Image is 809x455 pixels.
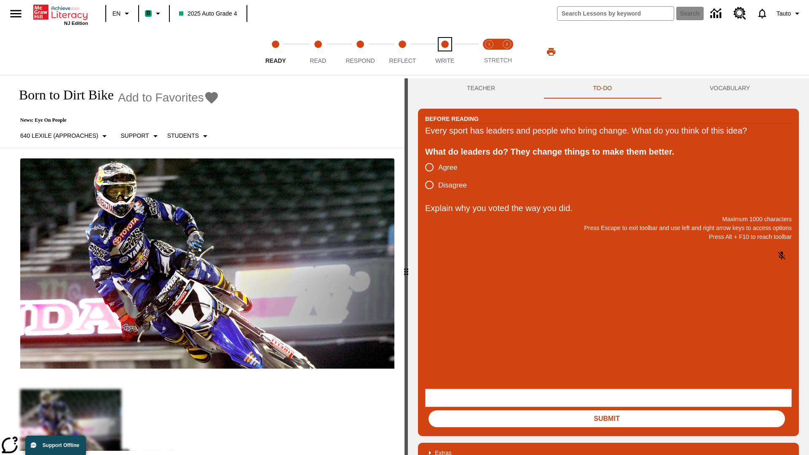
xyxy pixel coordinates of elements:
text: 2 [506,42,508,46]
a: Notifications [751,3,773,24]
button: Teacher [418,78,544,99]
h1: Born to Dirt Bike [10,87,114,103]
a: Resource Center, Will open in new tab [729,2,751,25]
button: Add to Favorites - Born to Dirt Bike [118,90,219,105]
span: STRETCH [484,57,512,64]
p: Press Escape to exit toolbar and use left and right arrow keys to access options [425,224,792,233]
img: Motocross racer James Stewart flies through the air on his dirt bike. [20,158,394,369]
h2: Before Reading [425,114,479,123]
div: Home [33,3,88,26]
div: Instructional Panel Tabs [418,78,799,99]
p: Press Alt + F10 to reach toolbar [425,233,792,241]
span: B [146,8,150,19]
span: Ready [265,57,286,64]
span: Tauto [777,9,791,18]
span: Add to Favorites [118,91,204,104]
p: Maximum 1000 characters [425,215,792,224]
span: Agree [438,162,457,173]
span: Support Offline [43,442,79,448]
div: activity [408,78,809,455]
div: poll [425,158,474,194]
button: Select Student [164,128,214,144]
button: Click to activate and allow voice recognition [771,246,792,266]
button: Print [538,44,565,59]
span: Reflect [389,57,416,64]
button: Submit [429,410,785,427]
div: What do leaders do? They change things to make them better. [425,145,792,158]
button: Open side menu [3,1,28,26]
button: Scaffolds, Support [117,128,163,144]
p: Support [121,131,149,140]
input: search field [557,7,674,20]
span: 2025 Auto Grade 4 [179,9,237,18]
span: Respond [346,57,375,64]
div: Press Enter or Spacebar and then press right and left arrow keys to move the slider [404,78,408,455]
button: Profile/Settings [773,6,806,21]
span: EN [113,9,121,18]
button: Read step 2 of 5 [293,29,342,75]
text: 1 [488,42,490,46]
button: Language: EN, Select a language [109,6,136,21]
a: Data Center [705,2,729,25]
span: Disagree [438,180,467,191]
button: Select Lexile, 640 Lexile (Approaches) [17,128,113,144]
button: VOCABULARY [661,78,799,99]
body: Explain why you voted the way you did. Maximum 1000 characters Press Alt + F10 to reach toolbar P... [3,7,123,14]
button: Boost Class color is mint green. Change class color [142,6,166,21]
span: NJ Edition [64,21,88,26]
button: Support Offline [25,436,86,455]
button: Write step 5 of 5 [421,29,469,75]
span: Write [435,57,454,64]
button: TO-DO [544,78,661,99]
button: Stretch Read step 1 of 2 [477,29,501,75]
button: Reflect step 4 of 5 [378,29,427,75]
p: News: Eye On People [10,117,219,123]
button: Respond step 3 of 5 [336,29,385,75]
p: Students [167,131,199,140]
button: Ready step 1 of 5 [251,29,300,75]
span: Read [310,57,326,64]
div: Every sport has leaders and people who bring change. What do you think of this idea? [425,124,792,137]
button: Stretch Respond step 2 of 2 [495,29,519,75]
p: 640 Lexile (Approaches) [20,131,98,140]
p: Explain why you voted the way you did. [425,201,792,215]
